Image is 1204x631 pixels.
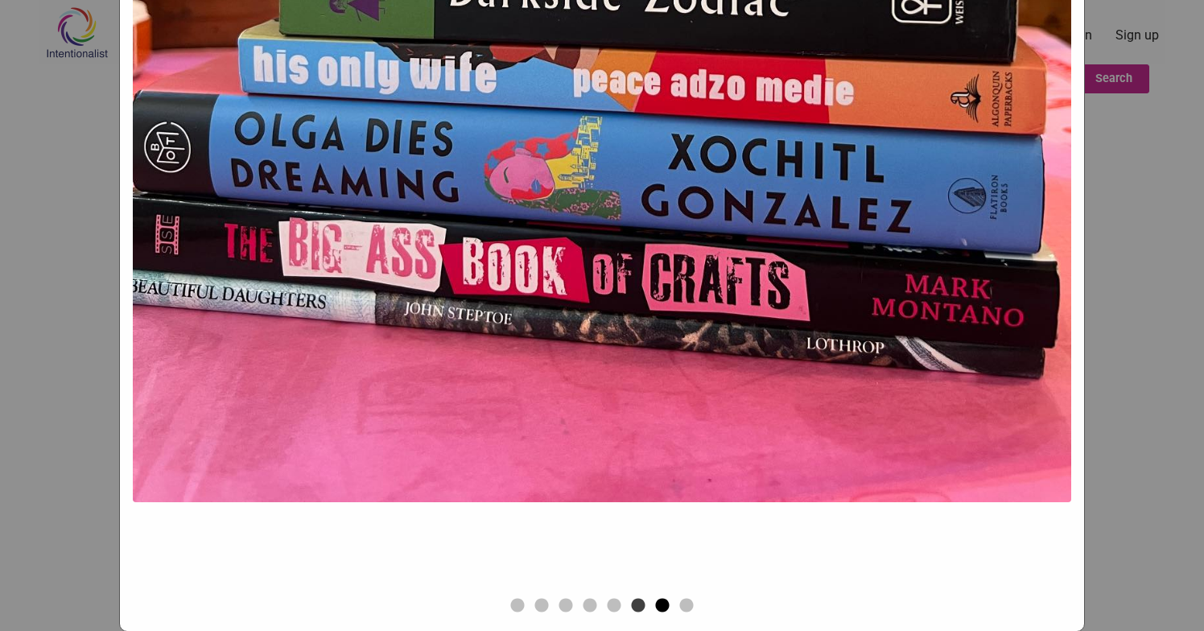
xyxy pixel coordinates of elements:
button: 2 [534,598,550,614]
button: 1 [509,598,526,614]
button: 5 [606,598,622,614]
button: 3 [558,598,574,614]
button: 7 [654,598,670,614]
button: 4 [582,598,598,614]
button: 8 [678,598,695,614]
button: 6 [630,598,646,614]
